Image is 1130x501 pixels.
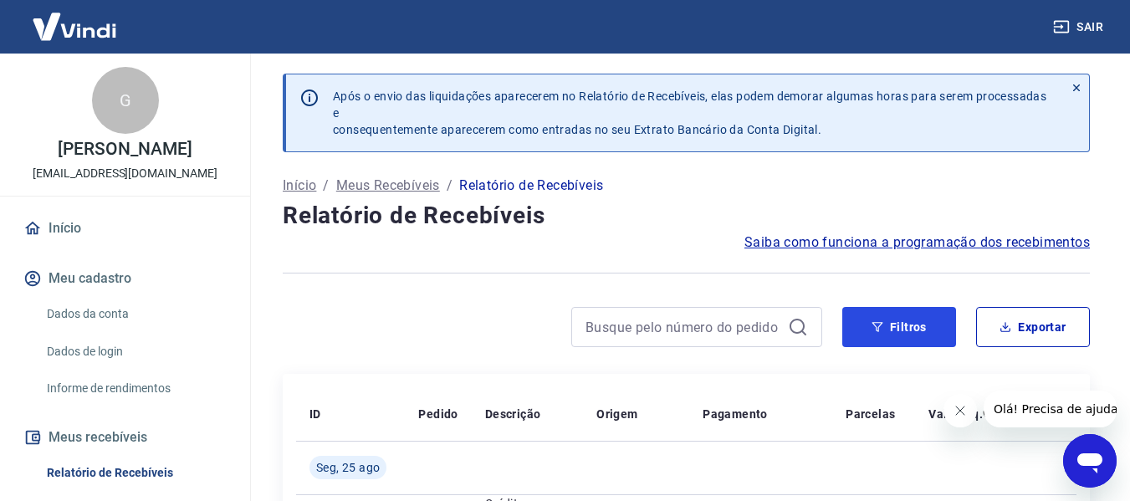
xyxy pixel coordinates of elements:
a: Dados da conta [40,297,230,331]
span: Olá! Precisa de ajuda? [10,12,141,25]
div: G [92,67,159,134]
iframe: Botão para abrir a janela de mensagens [1063,434,1117,488]
p: ID [309,406,321,422]
p: [PERSON_NAME] [58,141,192,158]
p: Relatório de Recebíveis [459,176,603,196]
p: Parcelas [846,406,895,422]
a: Dados de login [40,335,230,369]
a: Início [20,210,230,247]
p: / [447,176,453,196]
a: Relatório de Recebíveis [40,456,230,490]
p: [EMAIL_ADDRESS][DOMAIN_NAME] [33,165,217,182]
p: / [323,176,329,196]
p: Origem [596,406,637,422]
a: Início [283,176,316,196]
iframe: Fechar mensagem [943,394,977,427]
p: Pagamento [703,406,768,422]
p: Após o envio das liquidações aparecerem no Relatório de Recebíveis, elas podem demorar algumas ho... [333,88,1051,138]
iframe: Mensagem da empresa [984,391,1117,427]
a: Meus Recebíveis [336,176,440,196]
a: Saiba como funciona a programação dos recebimentos [744,233,1090,253]
button: Meus recebíveis [20,419,230,456]
button: Sair [1050,12,1110,43]
p: Valor Líq. [928,406,983,422]
p: Descrição [485,406,541,422]
button: Exportar [976,307,1090,347]
p: Pedido [418,406,458,422]
img: Vindi [20,1,129,52]
span: Seg, 25 ago [316,459,380,476]
h4: Relatório de Recebíveis [283,199,1090,233]
button: Meu cadastro [20,260,230,297]
input: Busque pelo número do pedido [585,314,781,340]
button: Filtros [842,307,956,347]
a: Informe de rendimentos [40,371,230,406]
